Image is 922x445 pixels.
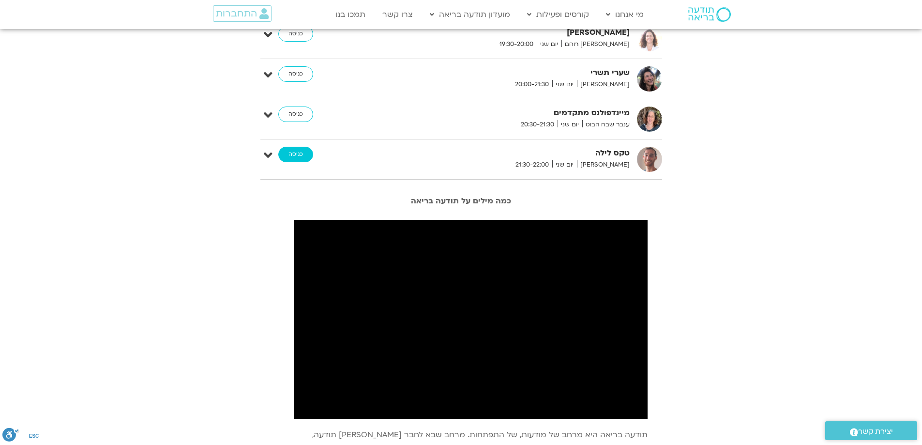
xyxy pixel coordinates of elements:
span: 21:30-22:00 [512,160,552,170]
span: יום שני [552,79,577,90]
span: [PERSON_NAME] [577,160,630,170]
a: כניסה [278,26,313,42]
iframe: ברוכות וברוכים הבאים לתודעה בריאה [294,220,647,419]
strong: שערי תשרי [393,66,630,79]
span: יצירת קשר [858,425,893,438]
strong: [PERSON_NAME] [393,26,630,39]
a: קורסים ופעילות [522,5,594,24]
img: תודעה בריאה [688,7,731,22]
a: כניסה [278,107,313,122]
a: כניסה [278,66,313,82]
a: מי אנחנו [601,5,649,24]
span: התחברות [216,8,257,19]
a: יצירת קשר [825,421,917,440]
a: תמכו בנו [331,5,370,24]
a: מועדון תודעה בריאה [425,5,515,24]
strong: מיינדפולנס מתקדמים [393,107,630,120]
span: יום שני [558,120,582,130]
a: התחברות [213,5,272,22]
span: [PERSON_NAME] [577,79,630,90]
span: [PERSON_NAME] רוחם [561,39,630,49]
span: ענבר שבח הבוט [582,120,630,130]
a: צרו קשר [378,5,418,24]
a: כניסה [278,147,313,162]
h2: כמה מילים על תודעה בריאה [190,197,732,205]
span: 20:00-21:30 [512,79,552,90]
span: יום שני [537,39,561,49]
span: יום שני [552,160,577,170]
span: 19:30-20:00 [496,39,537,49]
span: 20:30-21:30 [517,120,558,130]
strong: טקס לילה [393,147,630,160]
